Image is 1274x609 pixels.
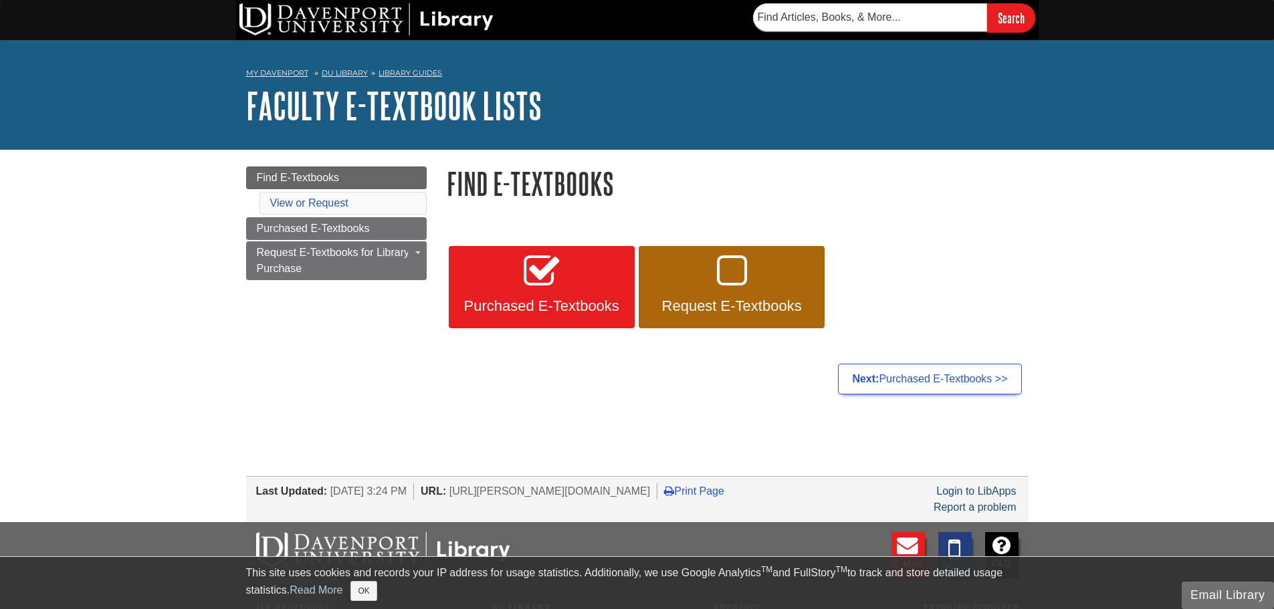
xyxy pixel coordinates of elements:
[246,68,308,79] a: My Davenport
[938,532,972,578] a: Text
[753,3,987,31] input: Find Articles, Books, & More...
[246,565,1029,601] div: This site uses cookies and records your IP address for usage statistics. Additionally, we use Goo...
[379,68,442,78] a: Library Guides
[449,246,635,329] a: Purchased E-Textbooks
[838,364,1021,394] a: Next:Purchased E-Textbooks >>
[421,485,446,497] span: URL:
[985,532,1019,578] a: FAQ
[761,565,772,574] sup: TM
[639,246,825,329] a: Request E-Textbooks
[246,64,1029,86] nav: breadcrumb
[290,584,342,596] a: Read More
[936,485,1016,497] a: Login to LibApps
[246,85,542,126] a: Faculty E-Textbook Lists
[836,565,847,574] sup: TM
[270,197,348,209] a: View or Request
[257,172,340,183] span: Find E-Textbooks
[934,501,1017,513] a: Report a problem
[447,166,1029,201] h1: Find E-Textbooks
[459,297,625,315] span: Purchased E-Textbooks
[246,241,427,280] a: Request E-Textbooks for Library Purchase
[664,485,674,496] i: Print Page
[256,485,328,497] span: Last Updated:
[322,68,368,78] a: DU Library
[246,166,427,189] a: Find E-Textbooks
[753,3,1035,32] form: Searches DU Library's articles, books, and more
[257,247,410,274] span: Request E-Textbooks for Library Purchase
[256,532,510,567] img: DU Libraries
[664,485,724,497] a: Print Page
[246,166,427,280] div: Guide Page Menu
[852,373,879,384] strong: Next:
[257,223,370,234] span: Purchased E-Textbooks
[350,581,377,601] button: Close
[649,297,815,315] span: Request E-Textbooks
[330,485,407,497] span: [DATE] 3:24 PM
[1182,582,1274,609] button: Email Library
[449,485,651,497] span: [URL][PERSON_NAME][DOMAIN_NAME]
[891,532,925,578] a: E-mail
[246,217,427,240] a: Purchased E-Textbooks
[239,3,494,35] img: DU Library
[987,3,1035,32] input: Search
